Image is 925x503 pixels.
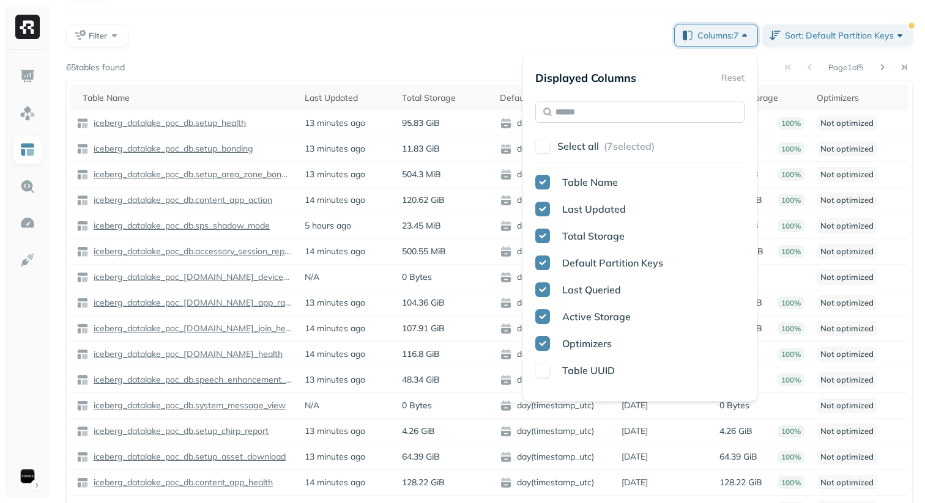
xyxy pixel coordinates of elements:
[305,169,365,180] p: 13 minutes ago
[76,220,89,232] img: table
[89,194,272,206] a: iceberg_datalake_poc_db.content_app_action
[91,194,272,206] p: iceberg_datalake_poc_db.content_app_action
[20,68,35,84] img: Dashboard
[778,142,804,155] p: 100%
[20,252,35,268] img: Integrations
[778,348,804,361] p: 100%
[305,194,365,206] p: 14 minutes ago
[500,246,609,258] span: day(timestamp_utc)
[562,203,626,215] span: Last Updated
[76,323,89,335] img: table
[778,450,804,463] p: 100%
[402,451,440,463] p: 64.39 GiB
[76,194,89,207] img: table
[562,284,621,296] span: Last Queried
[76,425,89,438] img: table
[562,176,618,188] span: Table Name
[402,194,445,206] p: 120.62 GiB
[89,425,269,437] a: iceberg_datalake_poc_db.setup_chirp_report
[305,220,351,232] p: 5 hours ago
[535,71,636,85] p: Displayed Columns
[91,246,292,257] p: iceberg_datalake_poc_db.accessory_session_report
[20,215,35,231] img: Optimization
[762,24,913,46] button: Sort: Default Partition Keys
[83,90,292,105] div: Table Name
[91,143,253,155] p: iceberg_datalake_poc_db.setup_bonding
[89,169,292,180] a: iceberg_datalake_poc_db.setup_area_zone_bonding
[20,178,35,194] img: Query Explorer
[402,297,445,309] p: 104.36 GiB
[91,451,286,463] p: iceberg_datalake_poc_db.setup_asset_download
[817,449,877,464] p: Not optimized
[817,90,902,105] div: Optimizers
[562,337,612,350] span: Optimizers
[91,348,283,360] p: iceberg_datalake_poc_[DOMAIN_NAME]_health
[402,400,432,411] p: 0 Bytes
[500,400,609,412] span: day(timestamp_utc)
[622,477,648,488] p: [DATE]
[76,477,89,489] img: table
[20,142,35,158] img: Asset Explorer
[76,271,89,284] img: table
[697,29,751,42] span: Columns: 7
[76,117,89,130] img: table
[778,476,804,489] p: 100%
[305,425,365,437] p: 13 minutes ago
[817,398,877,413] p: Not optimized
[89,374,292,386] a: iceberg_datalake_poc_db.speech_enhancement_report
[89,348,283,360] a: iceberg_datalake_poc_[DOMAIN_NAME]_health
[500,323,609,335] span: day(timestamp_utc)
[402,348,440,360] p: 116.8 GiB
[500,297,609,309] span: day(timestamp_utc)
[500,220,609,232] span: day(timestamp_utc)
[778,373,804,386] p: 100%
[778,168,804,181] p: 100%
[89,323,292,334] a: iceberg_datalake_poc_[DOMAIN_NAME]_join_health_event
[817,116,877,131] p: Not optimized
[719,425,752,437] p: 4.26 GiB
[89,400,286,411] a: iceberg_datalake_poc_db.system_message_view
[91,477,273,488] p: iceberg_datalake_poc_db.content_app_health
[76,451,89,463] img: table
[89,143,253,155] a: iceberg_datalake_poc_db.setup_bonding
[557,140,599,152] p: Select all
[719,400,749,411] p: 0 Bytes
[91,323,292,334] p: iceberg_datalake_poc_[DOMAIN_NAME]_join_health_event
[562,364,615,376] span: Table UUID
[402,477,445,488] p: 128.22 GiB
[89,451,286,463] a: iceberg_datalake_poc_db.setup_asset_download
[402,143,440,155] p: 11.83 GiB
[20,105,35,121] img: Assets
[91,220,270,232] p: iceberg_datalake_poc_db.sps_shadow_mode
[76,169,89,181] img: table
[828,62,864,73] p: Page 1 of 5
[76,400,89,412] img: table
[15,15,40,39] img: Ryft
[402,271,432,283] p: 0 Bytes
[500,477,609,489] span: day(timestamp_utc)
[76,246,89,258] img: table
[91,169,292,180] p: iceberg_datalake_poc_db.setup_area_zone_bonding
[562,310,631,323] span: Active Storage
[91,400,286,411] p: iceberg_datalake_poc_db.system_message_view
[500,90,609,105] div: Default Partition Keys
[622,451,648,463] p: [DATE]
[500,451,609,463] span: day(timestamp_utc)
[817,167,877,182] p: Not optimized
[91,374,292,386] p: iceberg_datalake_poc_db.speech_enhancement_report
[719,90,805,105] div: Active Storage
[500,348,609,361] span: day(timestamp_utc)
[817,424,877,439] p: Not optimized
[557,135,745,157] button: Select all (7selected)
[817,475,877,490] p: Not optimized
[500,425,609,438] span: day(timestamp_utc)
[91,271,292,283] p: iceberg_datalake_poc_[DOMAIN_NAME]_device_proximity
[402,117,440,129] p: 95.83 GiB
[89,271,292,283] a: iceberg_datalake_poc_[DOMAIN_NAME]_device_proximity
[675,24,757,46] button: Columns:7
[89,246,292,257] a: iceberg_datalake_poc_db.accessory_session_report
[305,117,365,129] p: 13 minutes ago
[778,322,804,335] p: 100%
[785,29,906,42] span: Sort: Default Partition Keys
[402,220,441,232] p: 23.45 MiB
